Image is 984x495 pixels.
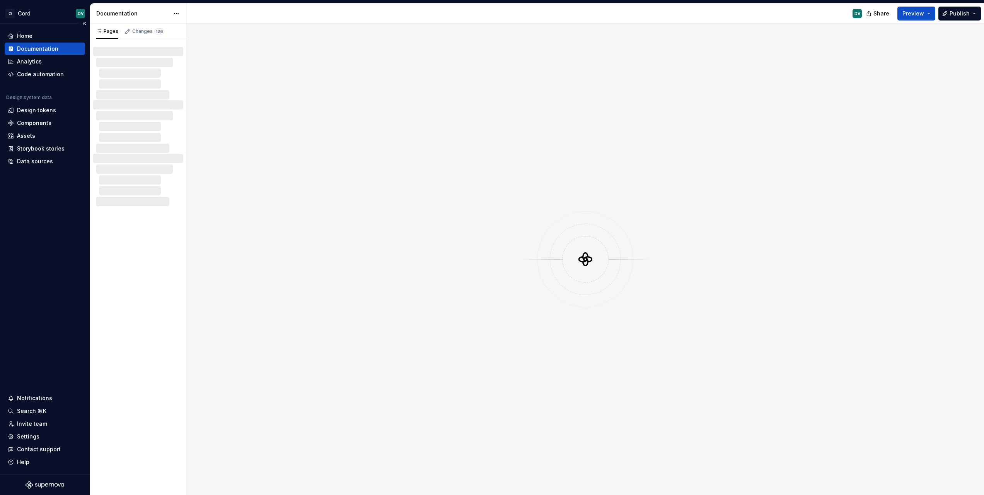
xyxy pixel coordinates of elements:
[17,45,58,53] div: Documentation
[5,430,85,443] a: Settings
[17,394,52,402] div: Notifications
[873,10,889,17] span: Share
[6,94,52,101] div: Design system data
[5,405,85,417] button: Search ⌘K
[17,119,51,127] div: Components
[950,10,970,17] span: Publish
[79,18,90,29] button: Collapse sidebar
[5,117,85,129] a: Components
[17,433,39,440] div: Settings
[78,10,84,17] div: DV
[862,7,894,21] button: Share
[17,420,47,428] div: Invite team
[17,145,65,152] div: Storybook stories
[18,10,31,17] div: Cord
[5,443,85,456] button: Contact support
[26,481,64,489] svg: Supernova Logo
[854,10,860,17] div: DV
[17,407,46,415] div: Search ⌘K
[5,104,85,116] a: Design tokens
[132,28,164,34] div: Changes
[5,456,85,468] button: Help
[96,10,169,17] div: Documentation
[938,7,981,21] button: Publish
[96,28,118,34] div: Pages
[17,458,29,466] div: Help
[5,155,85,168] a: Data sources
[897,7,935,21] button: Preview
[17,158,53,165] div: Data sources
[17,32,32,40] div: Home
[5,9,15,18] div: C/
[2,5,88,22] button: C/CordDV
[5,142,85,155] a: Storybook stories
[5,418,85,430] a: Invite team
[17,70,64,78] div: Code automation
[154,28,164,34] span: 126
[5,130,85,142] a: Assets
[5,30,85,42] a: Home
[5,43,85,55] a: Documentation
[902,10,924,17] span: Preview
[5,55,85,68] a: Analytics
[17,132,35,140] div: Assets
[17,445,61,453] div: Contact support
[5,392,85,404] button: Notifications
[17,58,42,65] div: Analytics
[5,68,85,81] a: Code automation
[17,106,56,114] div: Design tokens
